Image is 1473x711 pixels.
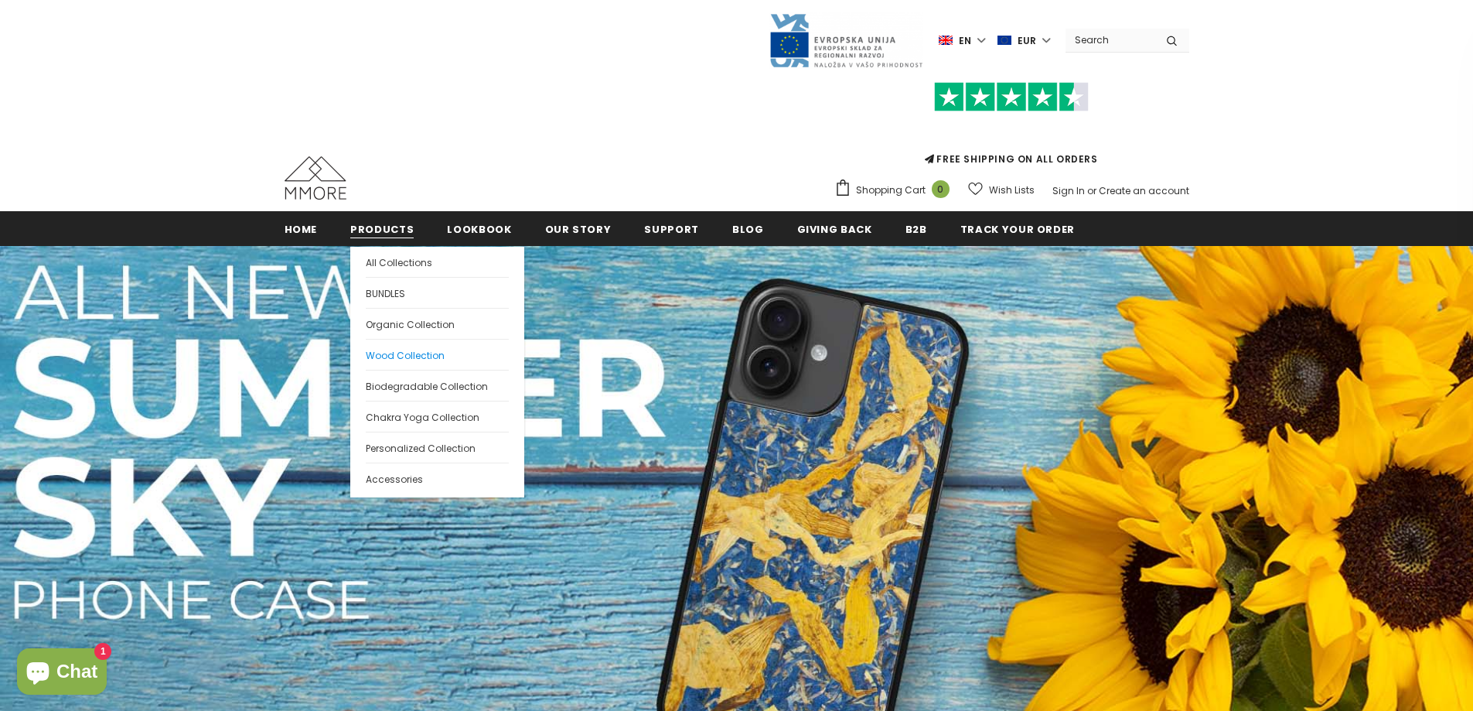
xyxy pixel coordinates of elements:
span: Giving back [797,222,872,237]
span: Wish Lists [989,183,1035,198]
span: FREE SHIPPING ON ALL ORDERS [834,89,1189,166]
span: Biodegradable Collection [366,380,488,393]
span: 0 [932,180,950,198]
a: Wish Lists [968,176,1035,203]
span: Blog [732,222,764,237]
a: Organic Collection [366,308,509,339]
span: Personalized Collection [366,442,476,455]
span: Products [350,222,414,237]
a: Javni Razpis [769,33,923,46]
a: All Collections [366,247,509,277]
a: Shopping Cart 0 [834,179,957,202]
span: Organic Collection [366,318,455,331]
span: Our Story [545,222,612,237]
span: Track your order [960,222,1075,237]
span: or [1087,184,1096,197]
a: Products [350,211,414,246]
img: MMORE Cases [285,156,346,200]
span: B2B [905,222,927,237]
span: EUR [1018,33,1036,49]
a: Wood Collection [366,339,509,370]
span: Lookbook [447,222,511,237]
a: Biodegradable Collection [366,370,509,401]
span: en [959,33,971,49]
img: Trust Pilot Stars [934,82,1089,112]
input: Search Site [1066,29,1154,51]
a: Our Story [545,211,612,246]
a: Track your order [960,211,1075,246]
a: Create an account [1099,184,1189,197]
a: Chakra Yoga Collection [366,401,509,432]
span: Shopping Cart [856,183,926,198]
span: BUNDLES [366,287,405,300]
span: Home [285,222,318,237]
a: Sign In [1052,184,1085,197]
inbox-online-store-chat: Shopify online store chat [12,648,111,699]
a: Personalized Collection [366,432,509,463]
a: Lookbook [447,211,511,246]
a: B2B [905,211,927,246]
a: Accessories [366,463,509,494]
span: Chakra Yoga Collection [366,411,479,424]
a: support [644,211,699,246]
span: support [644,222,699,237]
a: Blog [732,211,764,246]
iframe: Customer reviews powered by Trustpilot [834,111,1189,152]
a: Giving back [797,211,872,246]
span: Accessories [366,473,423,486]
a: Home [285,211,318,246]
img: Javni Razpis [769,12,923,69]
span: Wood Collection [366,349,445,362]
span: All Collections [366,256,432,269]
img: i-lang-1.png [939,34,953,47]
a: BUNDLES [366,277,509,308]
